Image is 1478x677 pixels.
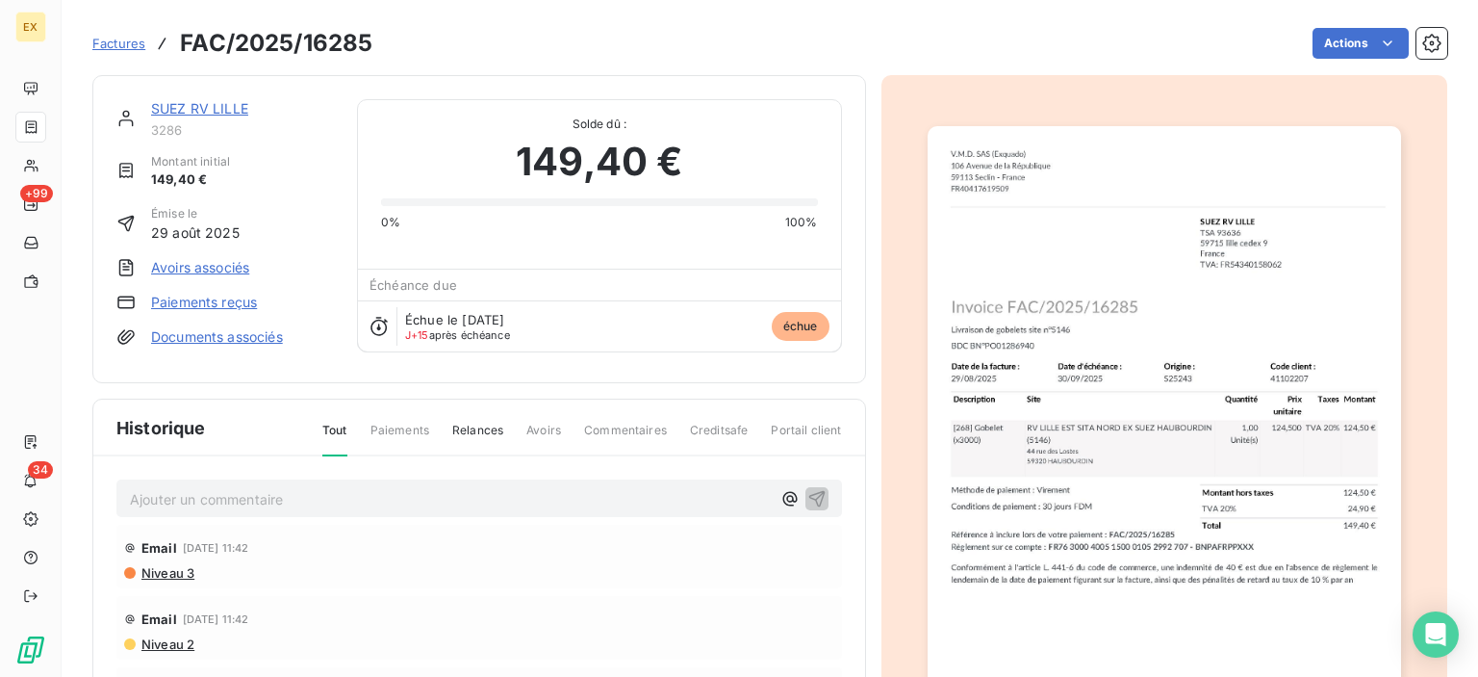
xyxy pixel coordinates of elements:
span: Paiements [370,422,429,455]
a: Factures [92,34,145,53]
span: 0% [381,214,400,231]
span: après échéance [405,329,510,341]
span: Commentaires [584,422,667,455]
span: Tout [322,422,347,456]
span: Échéance due [369,277,457,293]
button: Actions [1312,28,1409,59]
div: Open Intercom Messenger [1413,612,1459,658]
span: Relances [452,422,503,455]
span: Factures [92,36,145,51]
span: [DATE] 11:42 [183,613,249,625]
span: 34 [28,461,53,479]
span: +99 [20,185,53,202]
span: Portail client [771,422,841,455]
div: EX [15,12,46,42]
span: Historique [116,415,206,441]
span: Émise le [151,205,240,222]
h3: FAC/2025/16285 [180,26,372,61]
span: échue [772,312,829,341]
span: 3286 [151,122,334,138]
a: Paiements reçus [151,293,257,312]
span: Email [141,612,177,627]
span: 100% [785,214,818,231]
span: 29 août 2025 [151,222,240,243]
a: Avoirs associés [151,258,249,277]
span: Solde dû : [381,116,817,133]
span: Niveau 2 [140,637,194,652]
span: [DATE] 11:42 [183,542,249,554]
span: Montant initial [151,153,230,170]
span: 149,40 € [151,170,230,190]
span: 149,40 € [516,133,682,191]
a: Documents associés [151,327,283,347]
img: Logo LeanPay [15,635,46,665]
span: Creditsafe [690,422,749,455]
span: Email [141,540,177,556]
span: Niveau 3 [140,565,194,581]
span: Échue le [DATE] [405,312,504,327]
a: SUEZ RV LILLE [151,100,248,117]
span: J+15 [405,328,429,342]
span: Avoirs [526,422,561,455]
